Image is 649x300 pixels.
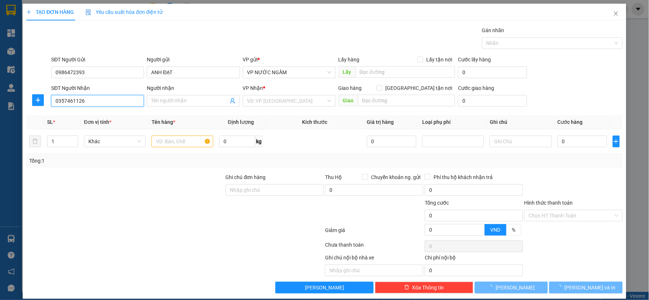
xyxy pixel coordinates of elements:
label: Hình thức thanh toán [524,200,573,206]
div: SĐT Người Gửi [51,56,144,64]
input: Ghi chú đơn hàng [226,184,324,196]
span: Giá trị hàng [367,119,394,125]
button: delete [29,136,41,147]
span: Cước hàng [558,119,583,125]
span: [PERSON_NAME] và In [565,284,616,292]
span: Giao [339,95,358,106]
label: Cước lấy hàng [458,57,491,62]
span: Tổng cước [425,200,449,206]
button: deleteXóa Thông tin [375,282,473,293]
span: [PERSON_NAME] [305,284,344,292]
input: Cước lấy hàng [458,67,527,78]
span: close [613,11,619,16]
div: VP gửi [243,56,336,64]
label: Cước giao hàng [458,85,494,91]
span: % [512,227,516,233]
span: plus [613,138,619,144]
span: Thu Hộ [325,174,342,180]
span: plus [33,97,43,103]
th: Loại phụ phí [419,115,487,129]
input: VD: Bàn, Ghế [152,136,213,147]
input: Ghi Chú [490,136,551,147]
span: Đơn vị tính [84,119,111,125]
button: plus [32,94,44,106]
div: Người gửi [147,56,240,64]
input: Cước giao hàng [458,95,527,107]
span: Tên hàng [152,119,175,125]
span: plus [26,10,31,15]
label: Gán nhãn [482,27,504,33]
input: 0 [367,136,417,147]
img: icon [85,10,91,15]
div: Chưa thanh toán [324,241,424,254]
input: Nhập ghi chú [325,265,423,276]
span: Lấy hàng [339,57,360,62]
span: Định lượng [228,119,254,125]
div: Giảm giá [324,226,424,239]
span: [PERSON_NAME] [496,284,535,292]
span: Phí thu hộ khách nhận trả [431,173,496,181]
span: Khác [88,136,141,147]
span: VND [490,227,501,233]
span: loading [488,285,496,290]
button: plus [613,136,620,147]
button: Close [606,4,626,24]
span: Xóa Thông tin [412,284,444,292]
span: VP NƯỚC NGẦM [247,67,331,78]
button: [PERSON_NAME] [475,282,548,293]
span: [GEOGRAPHIC_DATA] tận nơi [382,84,455,92]
span: kg [255,136,263,147]
span: Giao hàng [339,85,362,91]
span: VP Nhận [243,85,263,91]
input: Dọc đường [358,95,455,106]
span: user-add [230,98,236,104]
span: SL [47,119,53,125]
span: Kích thước [302,119,327,125]
div: SĐT Người Nhận [51,84,144,92]
span: Lấy [339,66,355,78]
span: Yêu cầu xuất hóa đơn điện tử [85,9,163,15]
span: delete [404,285,409,290]
div: Tổng: 1 [29,157,251,165]
div: Ghi chú nội bộ nhà xe [325,254,423,265]
div: Người nhận [147,84,240,92]
span: TẠO ĐƠN HÀNG [26,9,74,15]
div: Chi phí nội bộ [425,254,523,265]
input: Dọc đường [355,66,455,78]
button: [PERSON_NAME] và In [549,282,623,293]
button: [PERSON_NAME] [275,282,374,293]
label: Ghi chú đơn hàng [226,174,266,180]
span: loading [557,285,565,290]
th: Ghi chú [487,115,554,129]
span: Lấy tận nơi [423,56,455,64]
span: Chuyển khoản ng. gửi [368,173,423,181]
